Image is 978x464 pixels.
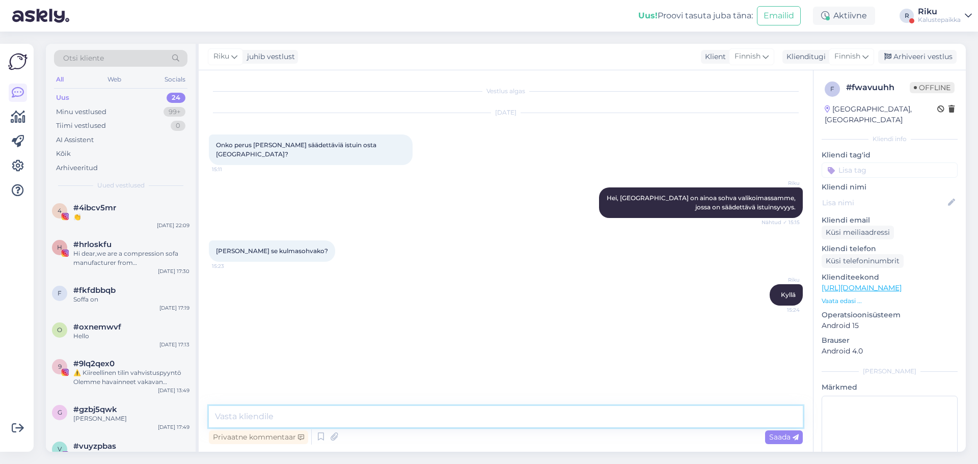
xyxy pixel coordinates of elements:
span: #oxnemwvf [73,322,121,332]
span: #gzbj5qwk [73,405,117,414]
span: Onko perus [PERSON_NAME] säädettäviä istuin osta [GEOGRAPHIC_DATA]? [216,141,378,158]
span: Finnish [834,51,860,62]
span: v [58,445,62,453]
span: [PERSON_NAME] se kulmasohvako? [216,247,328,255]
div: Arhiveeri vestlus [878,50,957,64]
div: Küsi telefoninumbrit [822,254,904,268]
p: Brauser [822,335,958,346]
span: #4ibcv5mr [73,203,116,212]
div: Web [105,73,123,86]
p: Android 4.0 [822,346,958,357]
p: Kliendi email [822,215,958,226]
span: #9lq2qex0 [73,359,115,368]
div: Hello [73,332,189,341]
a: RikuKalustepaikka [918,8,972,24]
span: Riku [213,51,229,62]
div: R [900,9,914,23]
span: Kyllä [781,291,796,298]
a: [URL][DOMAIN_NAME] [822,283,902,292]
div: Socials [162,73,187,86]
div: Privaatne kommentaar [209,430,308,444]
button: Emailid [757,6,801,25]
span: Riku [762,276,800,284]
div: [DATE] 17:30 [158,267,189,275]
div: Küsi meiliaadressi [822,226,894,239]
div: All [54,73,66,86]
div: [GEOGRAPHIC_DATA], [GEOGRAPHIC_DATA] [825,104,937,125]
div: [DATE] 17:49 [158,423,189,431]
div: Uus [56,93,69,103]
span: Hei, [GEOGRAPHIC_DATA] on ainoa sohva valikoimassamme, jossa on säädettävä istuinsyvyys. [607,194,797,211]
span: Offline [910,82,955,93]
p: Klienditeekond [822,272,958,283]
span: h [57,243,62,251]
div: Kalustepaikka [918,16,961,24]
div: [DATE] 22:09 [157,222,189,229]
div: Hi dear,we are a compression sofa manufacturer from [GEOGRAPHIC_DATA]After browsing your product,... [73,249,189,267]
div: [PERSON_NAME] [73,414,189,423]
div: AI Assistent [56,135,94,145]
p: Märkmed [822,382,958,393]
span: Finnish [735,51,760,62]
span: 15:24 [762,306,800,314]
div: 👏 [73,212,189,222]
span: f [830,85,834,93]
input: Lisa nimi [822,197,946,208]
div: [DATE] 13:49 [158,387,189,394]
img: Askly Logo [8,52,28,71]
p: Kliendi telefon [822,243,958,254]
div: Proovi tasuta juba täna: [638,10,753,22]
span: Nähtud ✓ 15:15 [762,219,800,226]
div: 24 [167,93,185,103]
span: Otsi kliente [63,53,104,64]
p: Vaata edasi ... [822,296,958,306]
div: Aktiivne [813,7,875,25]
span: #fkfdbbqb [73,286,116,295]
div: 0 [171,121,185,131]
div: Tiimi vestlused [56,121,106,131]
div: [PERSON_NAME] [822,367,958,376]
p: Kliendi tag'id [822,150,958,160]
span: 15:11 [212,166,250,173]
input: Lisa tag [822,162,958,178]
div: [DATE] 17:19 [159,304,189,312]
div: Vestlus algas [209,87,803,96]
div: Klient [701,51,726,62]
div: Kõik [56,149,71,159]
span: #vuyzpbas [73,442,116,451]
span: Saada [769,432,799,442]
div: Minu vestlused [56,107,106,117]
span: 9 [58,363,62,370]
div: [DATE] [209,108,803,117]
span: f [58,289,62,297]
div: Klienditugi [782,51,826,62]
span: g [58,408,62,416]
span: o [57,326,62,334]
span: Riku [762,179,800,187]
span: #hrloskfu [73,240,112,249]
p: Kliendi nimi [822,182,958,193]
span: Uued vestlused [97,181,145,190]
div: ⚠️ Kiireellinen tilin vahvistuspyyntö Olemme havainneet vakavan rikkomuksen Facebook-tililläsi. T... [73,368,189,387]
div: juhib vestlust [243,51,295,62]
span: 4 [58,207,62,214]
div: Arhiveeritud [56,163,98,173]
div: # fwavuuhh [846,81,910,94]
div: [DATE] 17:13 [159,341,189,348]
span: 15:23 [212,262,250,270]
p: Operatsioonisüsteem [822,310,958,320]
div: 99+ [164,107,185,117]
p: Android 15 [822,320,958,331]
div: Soffa on [73,295,189,304]
div: Kliendi info [822,134,958,144]
b: Uus! [638,11,658,20]
div: Riku [918,8,961,16]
